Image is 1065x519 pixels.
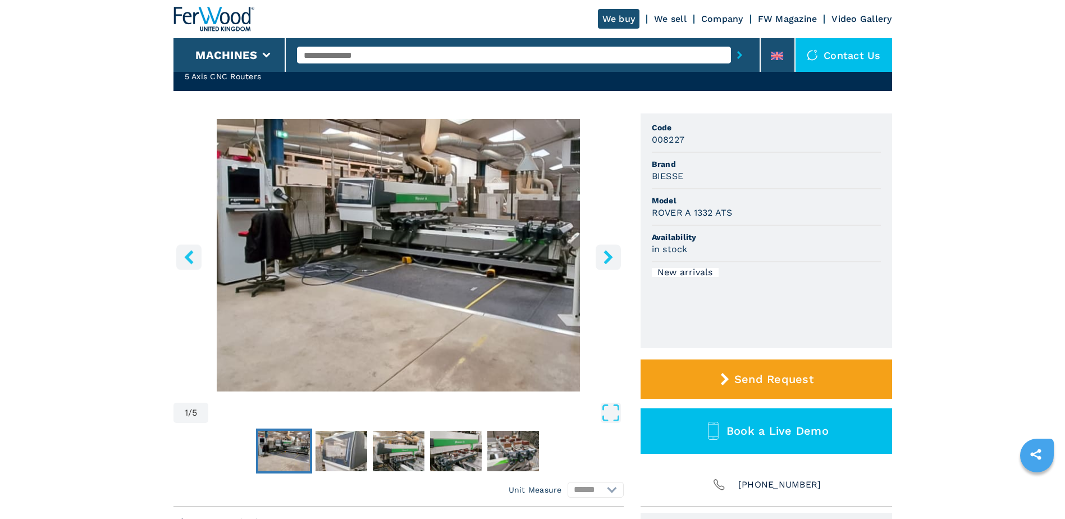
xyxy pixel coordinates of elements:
a: Company [701,13,743,24]
h3: 008227 [652,133,685,146]
h2: 5 Axis CNC Routers [185,71,384,82]
img: 815e2a6bae1817489f8d33323df0e999 [373,431,424,471]
button: Go to Slide 5 [485,429,541,474]
button: Send Request [641,359,892,399]
img: 33b3e5796db39b64221aab2f76e70bf1 [430,431,482,471]
h3: ROVER A 1332 ATS [652,206,733,219]
div: Contact us [796,38,892,72]
span: [PHONE_NUMBER] [738,477,821,493]
button: left-button [176,244,202,270]
h3: in stock [652,243,688,256]
img: 289a58221646ec4d1c7d2cb8968fddc7 [258,431,310,471]
span: / [188,408,192,417]
div: Go to Slide 1 [173,119,624,391]
button: Machines [195,48,257,62]
h3: BIESSE [652,170,684,183]
button: Go to Slide 4 [428,429,484,474]
img: 5 Axis CNC Routers BIESSE ROVER A 1332 ATS [173,119,624,391]
img: 7c210da7f76baaecbc4229e4dec48a93 [316,431,367,471]
nav: Thumbnail Navigation [173,429,624,474]
span: Book a Live Demo [726,424,829,438]
a: sharethis [1022,440,1050,468]
button: Book a Live Demo [641,408,892,454]
button: Open Fullscreen [211,403,620,423]
img: Contact us [807,49,818,61]
span: Code [652,122,881,133]
button: Go to Slide 1 [256,429,312,474]
a: We sell [654,13,687,24]
a: Video Gallery [831,13,892,24]
span: 5 [192,408,197,417]
span: 1 [185,408,188,417]
button: Go to Slide 3 [371,429,427,474]
iframe: Chat [1017,468,1057,511]
button: right-button [596,244,621,270]
span: Brand [652,158,881,170]
span: Send Request [734,372,813,386]
img: Phone [711,477,727,493]
img: Ferwood [173,7,254,31]
a: We buy [598,9,640,29]
em: Unit Measure [509,484,562,495]
button: submit-button [731,42,748,68]
a: FW Magazine [758,13,817,24]
span: Availability [652,231,881,243]
img: 8a0e401a24a6e1fbeb6d1a3299e2d2a5 [487,431,539,471]
span: Model [652,195,881,206]
button: Go to Slide 2 [313,429,369,474]
div: New arrivals [652,268,719,277]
